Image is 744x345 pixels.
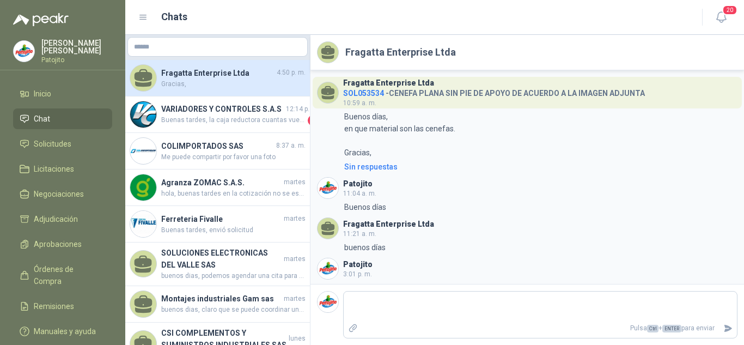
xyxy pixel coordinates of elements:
[161,152,306,162] span: Me puede compartir por favor una foto
[284,254,306,264] span: martes
[344,161,398,173] div: Sin respuestas
[318,178,338,198] img: Company Logo
[13,234,112,255] a: Aprobaciones
[343,86,645,96] h4: - CENEFA PLANA SIN PIE DE APOYO DE ACUERDO A LA IMAGEN ADJUNTA
[14,41,34,62] img: Company Logo
[161,293,282,305] h4: Montajes industriales Gam sas
[161,189,306,199] span: hola, buenas tardes en la cotización no se especifica que tipo de maquinaria se esta solicitando ...
[343,270,372,278] span: 3:01 p. m.
[13,108,112,129] a: Chat
[161,177,282,189] h4: Agranza ZOMAC S.A.S.
[161,213,282,225] h4: Ferreteria Fivalle
[34,188,84,200] span: Negociaciones
[130,138,156,164] img: Company Logo
[41,39,112,55] p: [PERSON_NAME] [PERSON_NAME]
[318,292,338,312] img: Company Logo
[34,263,102,287] span: Órdenes de Compra
[130,211,156,237] img: Company Logo
[161,271,306,281] span: buenos dias, podemos agendar una cita para que visiten nuestras instalaciones y puedan cotizar es...
[362,319,719,338] p: Pulsa + para enviar
[34,138,71,150] span: Solicitudes
[161,140,274,152] h4: COLIMPORTADOS SAS
[289,334,306,344] span: lunes
[284,214,306,224] span: martes
[125,206,310,243] a: Company LogoFerreteria FivallemartesBuenas tardes, envió solicitud
[344,319,362,338] label: Adjuntar archivos
[13,296,112,317] a: Remisiones
[34,238,82,250] span: Aprobaciones
[125,170,310,206] a: Company LogoAgranza ZOMAC S.A.S.marteshola, buenas tardes en la cotización no se especifica que t...
[34,213,78,225] span: Adjudicación
[286,104,319,114] span: 12:14 p. m.
[344,111,455,159] p: Buenos días, en que material son las cenefas. Gracias,
[161,305,306,315] span: buenos dias, claro que se puede coordinar una visita, por favor me indica disponibilidad , para q...
[13,83,112,104] a: Inicio
[344,201,386,213] p: Buenos días
[34,163,74,175] span: Licitaciones
[344,282,394,294] p: Buenas tardes
[719,319,737,338] button: Enviar
[125,243,310,286] a: SOLUCIONES ELECTRONICAS DEL VALLE SASmartesbuenos dias, podemos agendar una cita para que visiten...
[284,177,306,187] span: martes
[34,88,51,100] span: Inicio
[34,113,50,125] span: Chat
[722,5,737,15] span: 20
[34,300,74,312] span: Remisiones
[343,89,384,98] span: SOL053534
[13,259,112,292] a: Órdenes de Compra
[343,230,376,238] span: 11:21 a. m.
[343,221,434,227] h3: Fragatta Enterprise Ltda
[125,286,310,323] a: Montajes industriales Gam sasmartesbuenos dias, claro que se puede coordinar una visita, por favo...
[343,190,376,197] span: 11:04 a. m.
[125,133,310,170] a: Company LogoCOLIMPORTADOS SAS8:37 a. m.Me puede compartir por favor una foto
[711,8,731,27] button: 20
[277,68,306,78] span: 4:50 p. m.
[344,241,386,253] p: buenos días
[13,209,112,229] a: Adjudicación
[345,45,456,60] h2: Fragatta Enterprise Ltda
[125,96,310,133] a: Company LogoVARIADORES Y CONTROLES S.A.S12:14 p. m.Buenas tardes, la caja reductora cuantas vuelt...
[13,321,112,342] a: Manuales y ayuda
[318,258,338,279] img: Company Logo
[13,159,112,179] a: Licitaciones
[343,262,373,268] h3: Patojito
[308,115,319,126] span: 1
[662,325,681,332] span: ENTER
[284,294,306,304] span: martes
[276,141,306,151] span: 8:37 a. m.
[41,57,112,63] p: Patojito
[130,174,156,201] img: Company Logo
[13,184,112,204] a: Negociaciones
[125,60,310,96] a: Fragatta Enterprise Ltda4:50 p. m.Gracias,
[34,325,96,337] span: Manuales y ayuda
[343,181,373,187] h3: Patojito
[647,325,658,332] span: Ctrl
[13,13,69,26] img: Logo peakr
[161,103,284,115] h4: VARIADORES Y CONTROLES S.A.S
[161,67,275,79] h4: Fragatta Enterprise Ltda
[13,134,112,154] a: Solicitudes
[343,80,434,86] h3: Fragatta Enterprise Ltda
[161,9,187,25] h1: Chats
[161,79,306,89] span: Gracias,
[161,115,306,126] span: Buenas tardes, la caja reductora cuantas vueltas requiere que le de por minuto y reglame el frame...
[342,161,737,173] a: Sin respuestas
[161,247,282,271] h4: SOLUCIONES ELECTRONICAS DEL VALLE SAS
[130,101,156,128] img: Company Logo
[343,99,376,107] span: 10:59 a. m.
[161,225,306,235] span: Buenas tardes, envió solicitud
